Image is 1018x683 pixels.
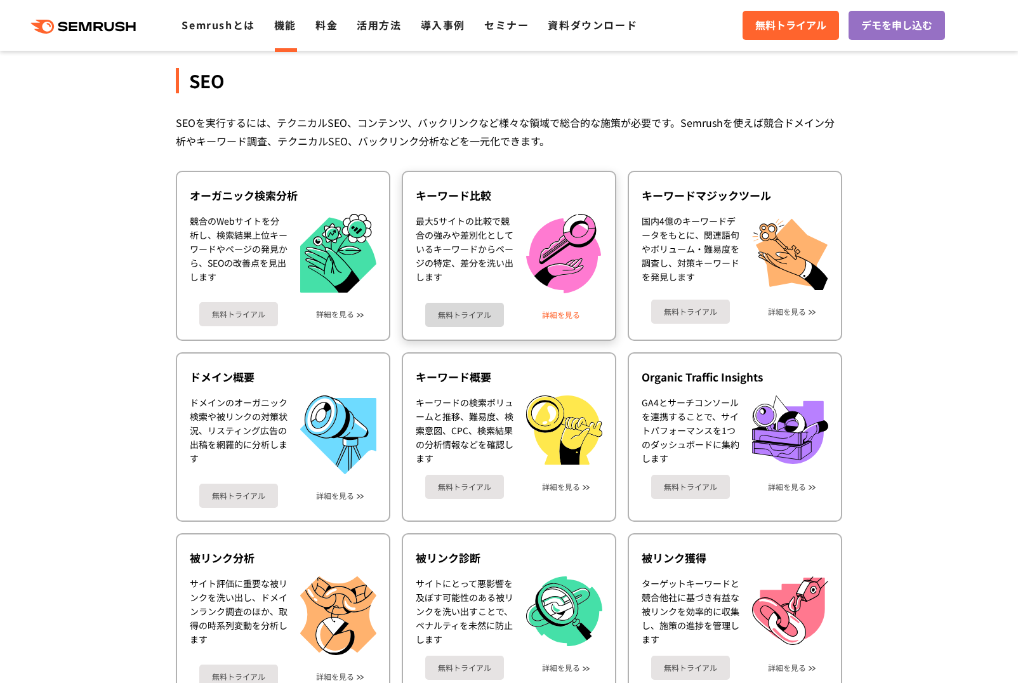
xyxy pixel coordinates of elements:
[651,656,730,680] a: 無料トライアル
[176,114,842,150] div: SEOを実行するには、テクニカルSEO、コンテンツ、バックリンクなど様々な領域で総合的な施策が必要です。Semrushを使えば競合ドメイン分析やキーワード調査、テクニカルSEO、バックリンク分析...
[642,395,739,465] div: GA4とサーチコンソールを連携することで、サイトパフォーマンスを1つのダッシュボードに集約します
[190,576,288,655] div: サイト評価に重要な被リンクを洗い出し、ドメインランク調査のほか、取得の時系列変動を分析します
[642,576,739,646] div: ターゲットキーワードと競合他社に基づき有益な被リンクを効率的に収集し、施策の進捗を管理します
[425,303,504,327] a: 無料トライアル
[190,369,376,385] div: ドメイン概要
[484,17,529,32] a: セミナー
[199,484,278,508] a: 無料トライアル
[651,300,730,324] a: 無料トライアル
[768,482,806,491] a: 詳細を見る
[752,214,828,290] img: キーワードマジックツール
[199,302,278,326] a: 無料トライアル
[642,550,828,566] div: 被リンク獲得
[190,395,288,474] div: ドメインのオーガニック検索や被リンクの対策状況、リスティング広告の出稿を網羅的に分析します
[752,576,828,645] img: 被リンク獲得
[190,188,376,203] div: オーガニック検索分析
[642,214,739,290] div: 国内4億のキーワードデータをもとに、関連語句やボリューム・難易度を調査し、対策キーワードを発見します
[416,576,513,647] div: サイトにとって悪影響を及ぼす可能性のある被リンクを洗い出すことで、ペナルティを未然に防止します
[651,475,730,499] a: 無料トライアル
[768,307,806,316] a: 詳細を見る
[642,369,828,385] div: Organic Traffic Insights
[300,214,376,293] img: オーガニック検索分析
[526,395,602,465] img: キーワード概要
[182,17,255,32] a: Semrushとは
[548,17,637,32] a: 資料ダウンロード
[768,663,806,672] a: 詳細を見る
[642,188,828,203] div: キーワードマジックツール
[743,11,839,40] a: 無料トライアル
[425,475,504,499] a: 無料トライアル
[416,214,513,293] div: 最大5サイトの比較で競合の強みや差別化としているキーワードからページの特定、差分を洗い出します
[357,17,401,32] a: 活用方法
[752,395,828,464] img: Organic Traffic Insights
[176,68,842,93] div: SEO
[416,550,602,566] div: 被リンク診断
[542,482,580,491] a: 詳細を見る
[274,17,296,32] a: 機能
[416,369,602,385] div: キーワード概要
[542,663,580,672] a: 詳細を見る
[755,17,826,34] span: 無料トライアル
[190,550,376,566] div: 被リンク分析
[316,491,354,500] a: 詳細を見る
[425,656,504,680] a: 無料トライアル
[542,310,580,319] a: 詳細を見る
[316,672,354,681] a: 詳細を見る
[316,310,354,319] a: 詳細を見る
[849,11,945,40] a: デモを申し込む
[300,395,376,474] img: ドメイン概要
[416,395,513,465] div: キーワードの検索ボリュームと推移、難易度、検索意図、CPC、検索結果の分析情報などを確認します
[315,17,338,32] a: 料金
[861,17,932,34] span: デモを申し込む
[526,576,602,647] img: 被リンク診断
[416,188,602,203] div: キーワード比較
[421,17,465,32] a: 導入事例
[190,214,288,293] div: 競合のWebサイトを分析し、検索結果上位キーワードやページの発見から、SEOの改善点を見出します
[526,214,601,293] img: キーワード比較
[300,576,376,655] img: 被リンク分析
